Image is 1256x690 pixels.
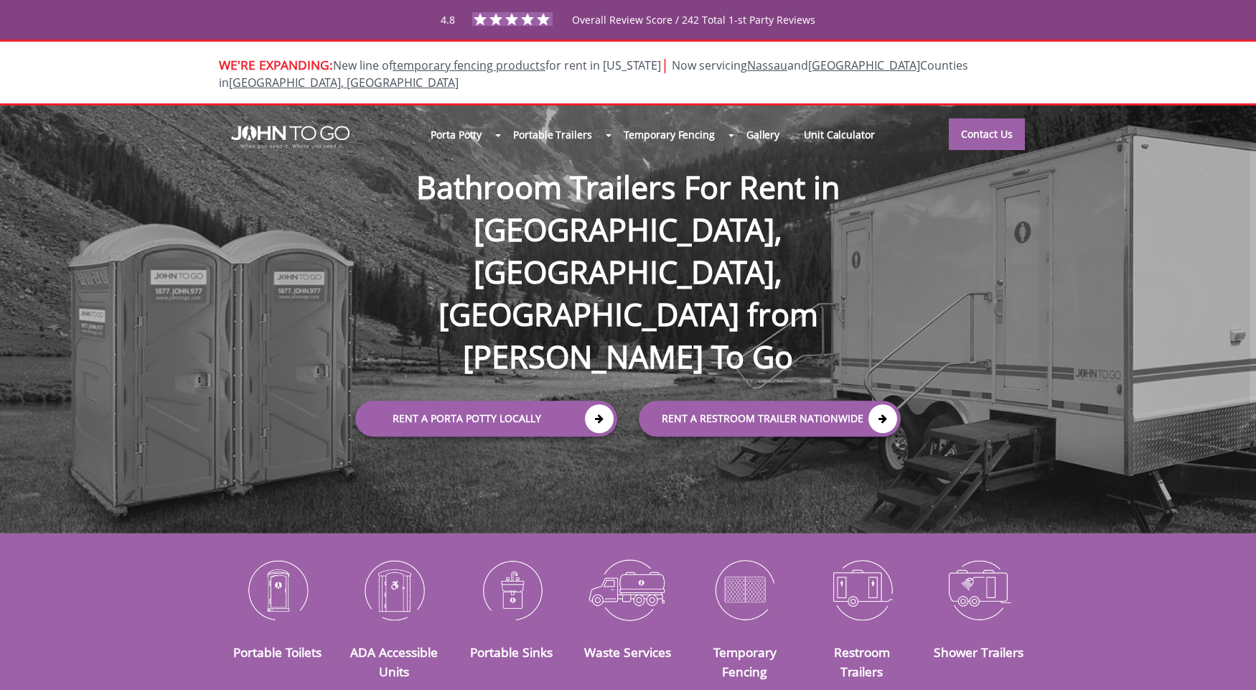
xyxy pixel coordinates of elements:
img: Temporary-Fencing-cion_N.png [697,552,792,627]
img: Portable-Sinks-icon_N.png [464,552,559,627]
a: Porta Potty [418,119,494,150]
img: ADA-Accessible-Units-icon_N.png [347,552,442,627]
img: Portable-Toilets-icon_N.png [230,552,325,627]
a: Shower Trailers [934,643,1023,661]
a: Portable Sinks [470,643,553,661]
span: | [661,55,669,74]
a: Portable Toilets [233,643,322,661]
a: [GEOGRAPHIC_DATA], [GEOGRAPHIC_DATA] [229,75,459,90]
a: Unit Calculator [792,119,887,150]
img: Shower-Trailers-icon_N.png [931,552,1026,627]
a: rent a RESTROOM TRAILER Nationwide [639,401,901,437]
a: ADA Accessible Units [350,643,438,679]
a: Temporary Fencing [713,643,777,679]
span: New line of for rent in [US_STATE] [219,57,968,91]
a: Rent a Porta Potty Locally [355,401,617,437]
a: Nassau [747,57,787,73]
a: Contact Us [949,118,1025,150]
a: Gallery [734,119,792,150]
a: Restroom Trailers [834,643,890,679]
img: Restroom-Trailers-icon_N.png [814,552,909,627]
a: Temporary Fencing [611,119,727,150]
a: Waste Services [584,643,671,661]
span: 4.8 [441,13,455,27]
span: WE'RE EXPANDING: [219,56,333,73]
img: Waste-Services-icon_N.png [581,552,676,627]
a: Portable Trailers [501,119,604,150]
a: [GEOGRAPHIC_DATA] [808,57,920,73]
span: Overall Review Score / 242 Total 1-st Party Reviews [572,13,815,55]
img: JOHN to go [231,126,350,149]
h1: Bathroom Trailers For Rent in [GEOGRAPHIC_DATA], [GEOGRAPHIC_DATA], [GEOGRAPHIC_DATA] from [PERSO... [341,120,915,378]
a: temporary fencing products [393,57,545,73]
